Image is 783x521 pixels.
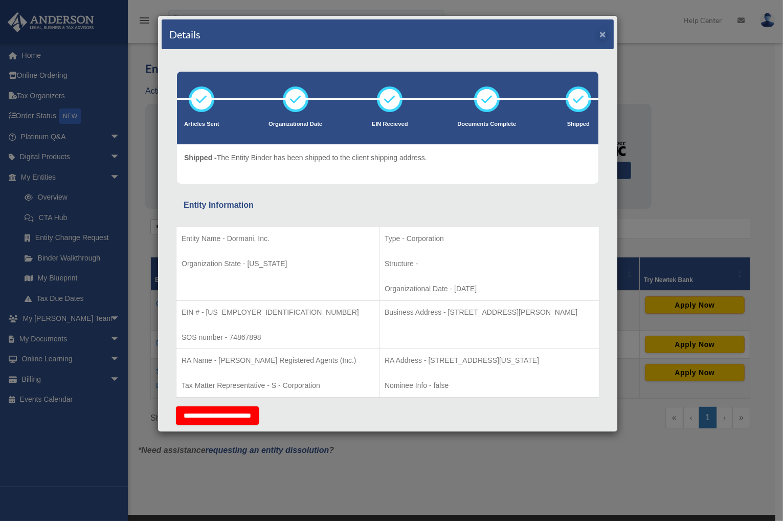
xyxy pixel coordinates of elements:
button: × [599,29,606,39]
p: Organizational Date - [DATE] [385,283,594,295]
p: Organization State - [US_STATE] [182,257,374,270]
span: Shipped - [184,154,217,162]
p: Shipped [566,119,591,129]
p: RA Name - [PERSON_NAME] Registered Agents (Inc.) [182,354,374,367]
p: SOS number - 74867898 [182,331,374,344]
p: Type - Corporation [385,232,594,245]
p: Organizational Date [269,119,322,129]
p: Documents Complete [457,119,516,129]
p: Structure - [385,257,594,270]
h4: Details [169,27,200,41]
p: Tax Matter Representative - S - Corporation [182,379,374,392]
p: Entity Name - Dormani, Inc. [182,232,374,245]
p: Business Address - [STREET_ADDRESS][PERSON_NAME] [385,306,594,319]
p: Articles Sent [184,119,219,129]
p: EIN # - [US_EMPLOYER_IDENTIFICATION_NUMBER] [182,306,374,319]
p: EIN Recieved [372,119,408,129]
p: Nominee Info - false [385,379,594,392]
p: The Entity Binder has been shipped to the client shipping address. [184,151,427,164]
div: Entity Information [184,198,592,212]
p: RA Address - [STREET_ADDRESS][US_STATE] [385,354,594,367]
